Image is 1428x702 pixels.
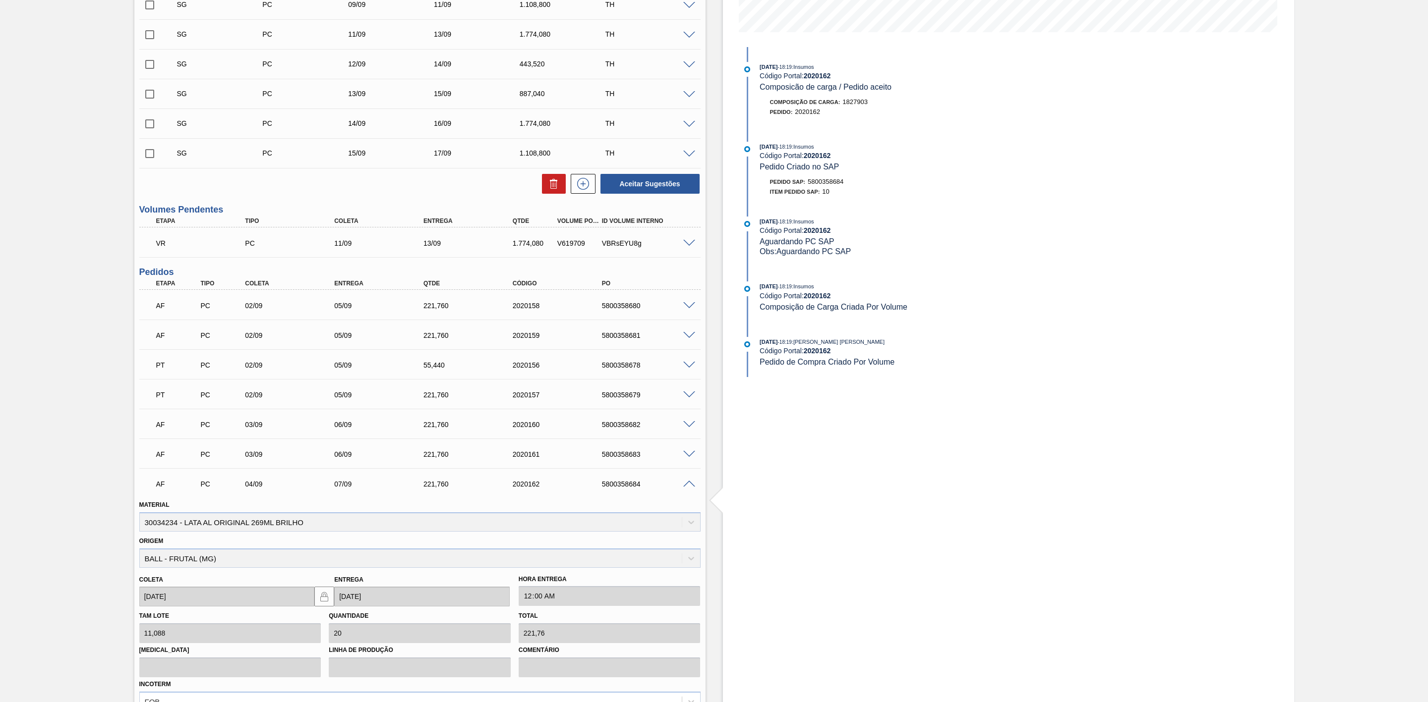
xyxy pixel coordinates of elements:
div: Pedido de Compra [198,391,247,399]
img: atual [744,286,750,292]
div: 1.774,080 [517,30,615,38]
div: 06/09/2025 [332,421,434,429]
span: [DATE] [760,144,777,150]
div: TH [603,119,701,127]
input: dd/mm/yyyy [334,587,510,606]
span: 2020162 [795,108,820,115]
div: 11/09/2025 [431,0,530,8]
div: Tipo [198,280,247,287]
label: Material [139,501,170,508]
div: 07/09/2025 [332,480,434,488]
div: 887,040 [517,90,615,98]
div: 15/09/2025 [431,90,530,98]
div: 2020161 [510,450,613,458]
div: Pedido de Compra [242,239,345,247]
p: AF [156,421,200,429]
div: Nova sugestão [566,174,595,194]
div: 03/09/2025 [242,421,345,429]
div: Código [510,280,613,287]
div: 09/09/2025 [346,0,444,8]
div: 55,440 [421,361,524,369]
span: - 18:19 [778,144,792,150]
span: Pedido SAP: [770,179,806,185]
div: Pedido de Compra [198,302,247,310]
div: Coleta [242,280,345,287]
h3: Volumes Pendentes [139,205,701,215]
div: 02/09/2025 [242,391,345,399]
span: [DATE] [760,283,777,289]
div: PO [599,280,702,287]
label: Origem [139,538,164,544]
span: Aguardando PC SAP [760,237,834,246]
div: Volume Portal [555,217,604,224]
div: V619709 [555,239,604,247]
label: Tam lote [139,612,169,619]
div: 2020157 [510,391,613,399]
div: Pedido em Trânsito [154,354,203,376]
strong: 2020162 [804,72,831,80]
span: Composição de Carga : [770,99,840,105]
label: Linha de Produção [329,643,511,657]
div: 11/09/2025 [332,239,434,247]
div: Sugestão Criada [175,119,273,127]
strong: 2020162 [804,226,831,234]
div: VBRsEYU8g [599,239,702,247]
div: Sugestão Criada [175,0,273,8]
img: atual [744,66,750,72]
div: Sugestão Criada [175,90,273,98]
span: Pedido : [770,109,793,115]
div: 11/09/2025 [346,30,444,38]
div: 02/09/2025 [242,361,345,369]
span: 10 [822,188,829,195]
span: 1827903 [842,98,868,106]
div: Excluir Sugestões [537,174,566,194]
div: 13/09/2025 [431,30,530,38]
div: Pedido de Compra [198,361,247,369]
strong: 2020162 [804,152,831,160]
label: Comentário [519,643,701,657]
span: Composição de Carga Criada Por Volume [760,303,907,311]
div: Qtde [510,217,559,224]
div: 221,760 [421,391,524,399]
div: Pedido de Compra [260,0,358,8]
div: 05/09/2025 [332,331,434,339]
div: Entrega [332,280,434,287]
div: Pedido de Compra [198,331,247,339]
div: Id Volume Interno [599,217,702,224]
div: 221,760 [421,480,524,488]
p: AF [156,331,200,339]
div: 13/09/2025 [346,90,444,98]
span: - 18:19 [778,64,792,70]
label: [MEDICAL_DATA] [139,643,321,657]
span: Obs: Aguardando PC SAP [760,247,851,256]
label: Entrega [334,576,363,583]
div: 05/09/2025 [332,302,434,310]
p: AF [156,450,200,458]
div: 5800358678 [599,361,702,369]
span: Pedido Criado no SAP [760,162,839,171]
div: Aguardando Faturamento [154,473,203,495]
div: Código Portal: [760,72,995,80]
div: TH [603,149,701,157]
div: 14/09/2025 [346,119,444,127]
p: AF [156,480,200,488]
div: Pedido de Compra [260,119,358,127]
div: 17/09/2025 [431,149,530,157]
img: atual [744,341,750,347]
div: Pedido em Trânsito [154,384,203,406]
label: Quantidade [329,612,368,619]
span: Composicão de carga / Pedido aceito [760,83,892,91]
div: Pedido de Compra [198,421,247,429]
span: 5800358684 [808,178,843,185]
div: Código Portal: [760,292,995,300]
div: Volume Recusado [154,232,256,254]
div: Sugestão Criada [175,60,273,68]
span: : Insumos [792,218,814,224]
div: TH [603,0,701,8]
div: 5800358679 [599,391,702,399]
span: - 18:19 [778,339,792,345]
div: 2020160 [510,421,613,429]
div: 02/09/2025 [242,331,345,339]
div: 221,760 [421,450,524,458]
div: 2020158 [510,302,613,310]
